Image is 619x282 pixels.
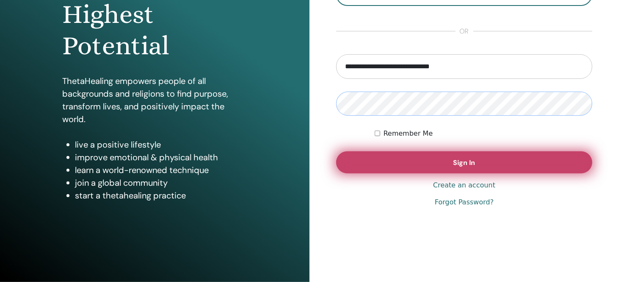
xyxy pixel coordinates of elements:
[453,158,475,167] span: Sign In
[62,75,247,126] p: ThetaHealing empowers people of all backgrounds and religions to find purpose, transform lives, a...
[336,151,592,173] button: Sign In
[384,128,433,139] label: Remember Me
[435,197,494,207] a: Forgot Password?
[456,26,473,36] span: or
[75,189,247,202] li: start a thetahealing practice
[75,176,247,189] li: join a global community
[433,180,495,190] a: Create an account
[75,138,247,151] li: live a positive lifestyle
[375,128,592,139] div: Keep me authenticated indefinitely or until I manually logout
[75,151,247,164] li: improve emotional & physical health
[75,164,247,176] li: learn a world-renowned technique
